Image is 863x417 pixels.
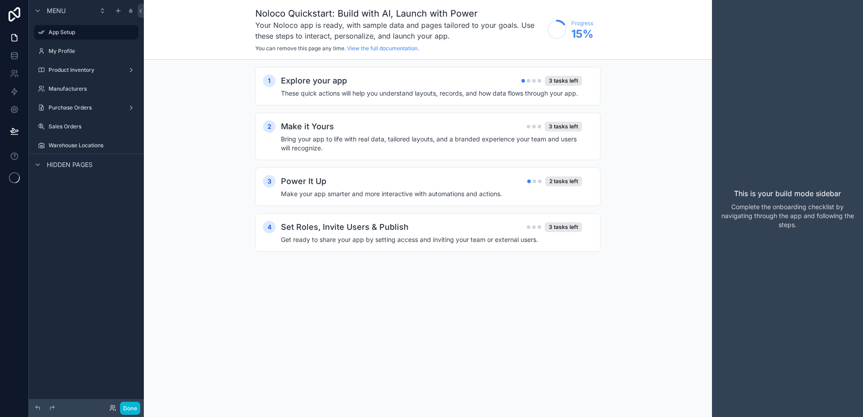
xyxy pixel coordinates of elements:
[49,29,133,36] label: App Setup
[34,44,138,58] a: My Profile
[120,402,140,415] button: Done
[49,66,124,74] label: Product Inventory
[255,7,543,20] h1: Noloco Quickstart: Build with AI, Launch with Power
[734,188,841,199] p: This is your build mode sidebar
[571,27,593,41] span: 15 %
[34,138,138,153] a: Warehouse Locations
[34,25,138,40] a: App Setup
[34,101,138,115] a: Purchase Orders
[571,20,593,27] span: Progress
[719,202,856,229] p: Complete the onboarding checklist by navigating through the app and following the steps.
[34,82,138,96] a: Manufacturers
[49,123,137,130] label: Sales Orders
[47,6,66,15] span: Menu
[255,45,346,52] span: You can remove this page any time.
[49,85,137,92] label: Manufacturers
[47,160,93,169] span: Hidden pages
[49,48,137,55] label: My Profile
[49,142,137,149] label: Warehouse Locations
[347,45,419,52] a: View the full documentation.
[34,63,138,77] a: Product Inventory
[49,104,124,111] label: Purchase Orders
[255,20,543,41] h3: Your Noloco app is ready, with sample data and pages tailored to your goals. Use these steps to i...
[34,119,138,134] a: Sales Orders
